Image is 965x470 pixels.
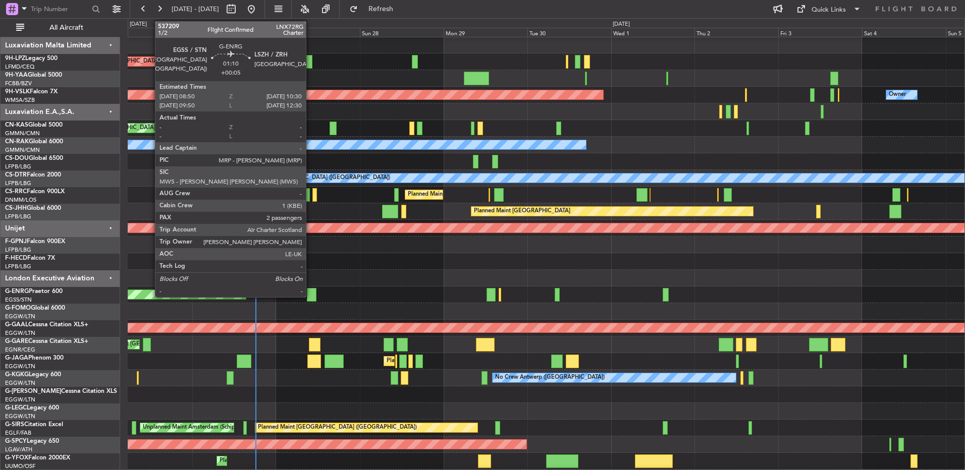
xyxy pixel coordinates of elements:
a: EGGW/LTN [5,329,35,337]
a: 9H-YAAGlobal 5000 [5,72,62,78]
span: All Aircraft [26,24,106,31]
div: Owner [889,87,906,102]
span: G-SPCY [5,438,27,444]
span: Refresh [360,6,402,13]
span: G-ENRG [5,288,29,295]
div: Planned Maint Kortrijk-[GEOGRAPHIC_DATA] [220,453,337,468]
button: Quick Links [791,1,866,17]
a: DNMM/LOS [5,196,36,204]
a: 9H-VSLKFalcon 7X [5,89,58,95]
a: G-SIRSCitation Excel [5,422,63,428]
div: Mon 29 [444,28,527,37]
div: Thu 2 [694,28,778,37]
a: 9H-LPZLegacy 500 [5,55,58,62]
div: Unplanned Maint [GEOGRAPHIC_DATA] ([GEOGRAPHIC_DATA]) [56,54,222,69]
div: Planned Maint [GEOGRAPHIC_DATA] ([GEOGRAPHIC_DATA]) [408,187,567,202]
a: WMSA/SZB [5,96,35,104]
a: G-FOMOGlobal 6000 [5,305,65,311]
span: G-[PERSON_NAME] [5,388,61,394]
a: G-KGKGLegacy 600 [5,372,61,378]
div: Sun 28 [360,28,444,37]
div: Tue 30 [527,28,611,37]
a: EGGW/LTN [5,396,35,403]
span: [DATE] - [DATE] [172,5,219,14]
span: CS-JHH [5,205,27,211]
a: GMMN/CMN [5,146,40,154]
a: FCBB/BZV [5,80,32,87]
a: CN-RAKGlobal 6000 [5,139,63,145]
span: 9H-LPZ [5,55,25,62]
div: No Crew Antwerp ([GEOGRAPHIC_DATA]) [495,370,605,385]
span: CS-DOU [5,155,29,161]
div: [DATE] [130,20,147,29]
span: G-GAAL [5,322,28,328]
span: G-GARE [5,338,28,344]
a: G-LEGCLegacy 600 [5,405,59,411]
span: G-FOMO [5,305,31,311]
a: EGGW/LTN [5,413,35,420]
div: Sat 27 [276,28,360,37]
div: Sat 4 [862,28,946,37]
span: CN-RAK [5,139,29,145]
span: CS-RRC [5,189,27,195]
a: G-JAGAPhenom 300 [5,355,64,361]
a: LFPB/LBG [5,263,31,270]
a: EGGW/LTN [5,379,35,387]
a: EGGW/LTN [5,363,35,370]
a: F-HECDFalcon 7X [5,255,55,261]
span: CN-KAS [5,122,28,128]
span: G-YFOX [5,455,28,461]
a: LFMD/CEQ [5,63,34,71]
div: Fri 26 [192,28,276,37]
div: Fri 3 [778,28,862,37]
a: CS-JHHGlobal 6000 [5,205,61,211]
div: Planned Maint [GEOGRAPHIC_DATA] ([GEOGRAPHIC_DATA]) [258,420,417,435]
a: F-GPNJFalcon 900EX [5,239,65,245]
a: CS-DTRFalcon 2000 [5,172,61,178]
div: Planned Maint [GEOGRAPHIC_DATA] ([GEOGRAPHIC_DATA]) [59,121,218,136]
span: CS-DTR [5,172,27,178]
a: G-SPCYLegacy 650 [5,438,59,444]
span: G-SIRS [5,422,24,428]
a: CS-RRCFalcon 900LX [5,189,65,195]
span: 9H-VSLK [5,89,30,95]
a: UUMO/OSF [5,462,35,470]
span: G-LEGC [5,405,27,411]
div: [DATE] [613,20,630,29]
a: EGSS/STN [5,296,32,304]
a: CN-KASGlobal 5000 [5,122,63,128]
div: Wed 1 [611,28,695,37]
a: EGLF/FAB [5,429,31,437]
a: G-ENRGPraetor 600 [5,288,63,295]
div: Planned Maint [GEOGRAPHIC_DATA] [474,204,570,219]
a: GMMN/CMN [5,130,40,137]
a: EGNR/CEG [5,346,35,354]
div: A/C Unavailable [GEOGRAPHIC_DATA] ([GEOGRAPHIC_DATA]) [226,170,390,186]
a: EGGW/LTN [5,313,35,320]
a: LFPB/LBG [5,180,31,187]
a: G-GAALCessna Citation XLS+ [5,322,88,328]
button: All Aircraft [11,20,110,36]
a: G-YFOXFalcon 2000EX [5,455,70,461]
span: G-KGKG [5,372,29,378]
a: G-GARECessna Citation XLS+ [5,338,88,344]
span: 9H-YAA [5,72,28,78]
span: F-HECD [5,255,27,261]
a: G-[PERSON_NAME]Cessna Citation XLS [5,388,117,394]
div: Unplanned Maint Amsterdam (Schiphol) [143,420,245,435]
a: LGAV/ATH [5,446,32,453]
a: CS-DOUGlobal 6500 [5,155,63,161]
div: Planned Maint [GEOGRAPHIC_DATA] ([GEOGRAPHIC_DATA]) [387,354,546,369]
div: Quick Links [812,5,846,15]
a: LFPB/LBG [5,163,31,170]
a: LFPB/LBG [5,246,31,254]
span: G-JAGA [5,355,28,361]
a: LFPB/LBG [5,213,31,220]
div: Thu 25 [109,28,192,37]
input: Trip Number [31,2,89,17]
span: F-GPNJ [5,239,27,245]
button: Refresh [345,1,405,17]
